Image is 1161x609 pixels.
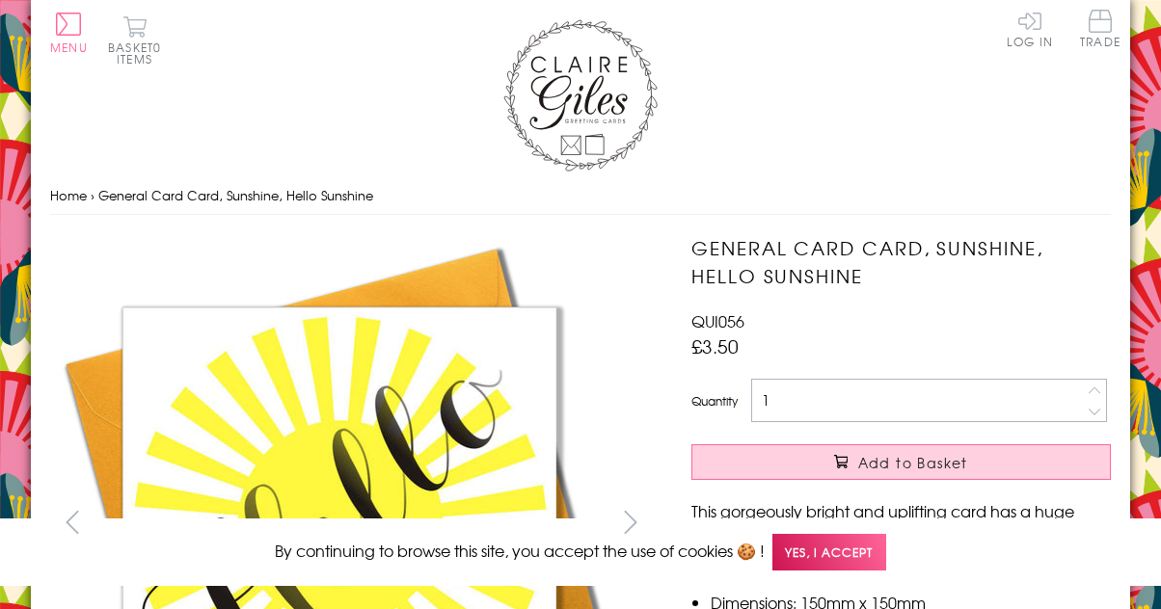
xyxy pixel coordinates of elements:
button: Add to Basket [691,444,1111,480]
span: QUI056 [691,309,744,332]
span: 0 items [117,39,161,67]
span: Trade [1080,10,1120,47]
span: £3.50 [691,332,739,359]
span: Menu [50,39,88,56]
span: › [91,186,94,204]
button: Menu [50,13,88,53]
button: Basket0 items [108,15,161,65]
span: Yes, I accept [772,534,886,571]
nav: breadcrumbs [50,176,1111,216]
img: Claire Giles Greetings Cards [503,19,658,172]
span: General Card Card, Sunshine, Hello Sunshine [98,186,373,204]
span: Add to Basket [858,453,968,472]
a: Home [50,186,87,204]
a: Trade [1080,10,1120,51]
h1: General Card Card, Sunshine, Hello Sunshine [691,234,1111,290]
a: Log In [1007,10,1053,47]
button: prev [50,500,94,543]
button: next [609,500,653,543]
p: This gorgeously bright and uplifting card has a huge glowing warm sun and printed with 'Hello' is... [691,499,1111,569]
label: Quantity [691,392,738,410]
